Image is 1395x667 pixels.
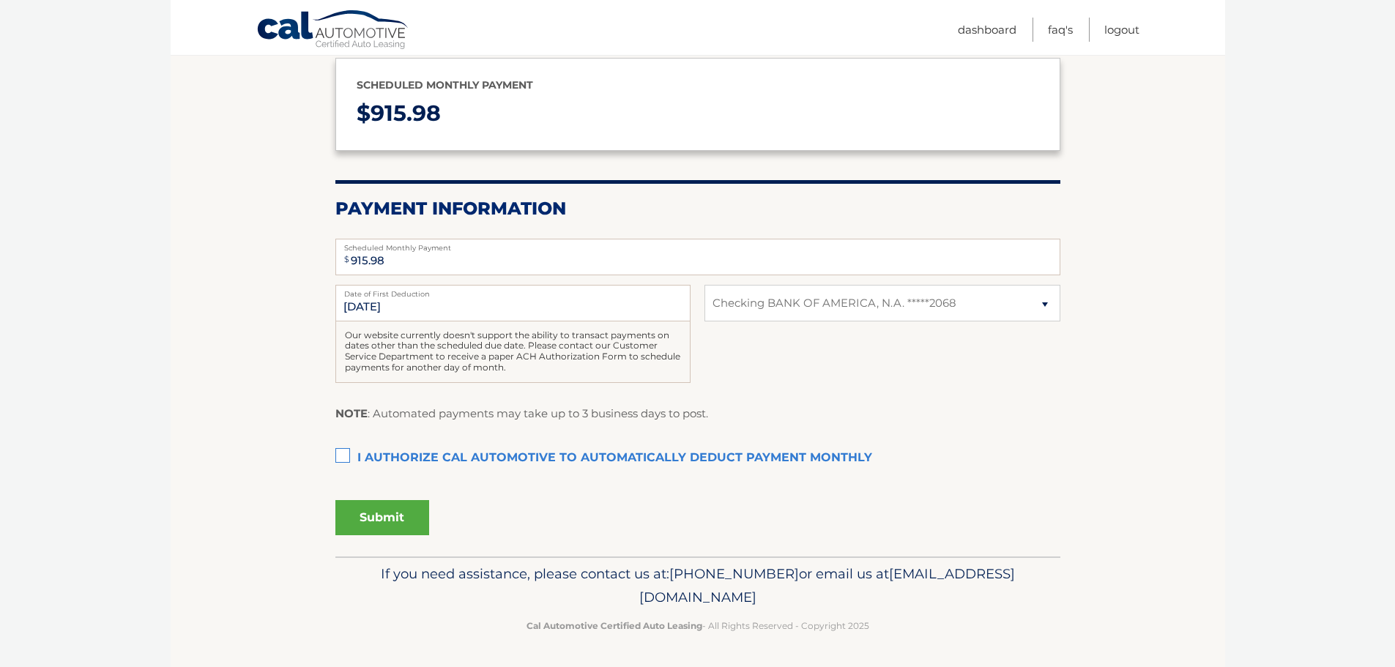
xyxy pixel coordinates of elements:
strong: Cal Automotive Certified Auto Leasing [527,620,702,631]
a: Logout [1104,18,1139,42]
span: [EMAIL_ADDRESS][DOMAIN_NAME] [639,565,1015,605]
p: If you need assistance, please contact us at: or email us at [345,562,1051,609]
a: Cal Automotive [256,10,410,52]
span: [PHONE_NUMBER] [669,565,799,582]
h2: Payment Information [335,198,1060,220]
span: $ [340,243,354,276]
a: FAQ's [1048,18,1073,42]
button: Submit [335,500,429,535]
p: Scheduled monthly payment [357,76,1039,94]
a: Dashboard [958,18,1016,42]
p: - All Rights Reserved - Copyright 2025 [345,618,1051,633]
label: Date of First Deduction [335,285,691,297]
input: Payment Amount [335,239,1060,275]
span: 915.98 [371,100,441,127]
input: Payment Date [335,285,691,321]
strong: NOTE [335,406,368,420]
div: Our website currently doesn't support the ability to transact payments on dates other than the sc... [335,321,691,383]
p: : Automated payments may take up to 3 business days to post. [335,404,708,423]
label: Scheduled Monthly Payment [335,239,1060,250]
label: I authorize cal automotive to automatically deduct payment monthly [335,444,1060,473]
p: $ [357,94,1039,133]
